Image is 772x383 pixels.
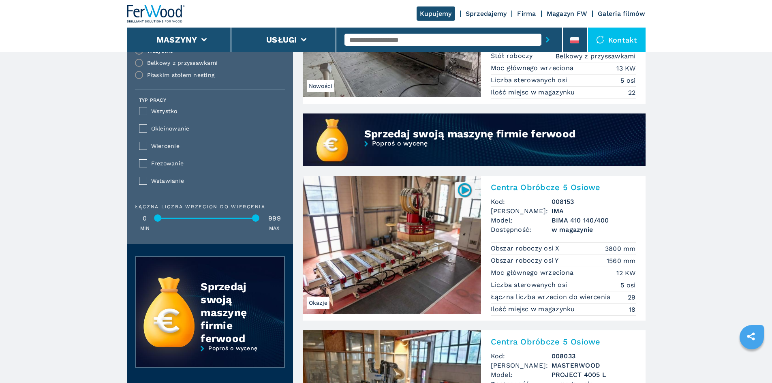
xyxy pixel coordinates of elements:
h2: Centra Obróbcze 5 Osiowe [491,337,636,347]
span: [PERSON_NAME]: [491,206,552,216]
p: Liczba sterowanych osi [491,76,569,85]
div: Sprzedaj swoją maszynę firmie ferwood [364,127,589,140]
span: Kod: [491,351,552,361]
h3: 008153 [552,197,636,206]
em: 29 [628,293,636,302]
em: 1560 mm [607,256,636,265]
button: Usługi [266,35,297,45]
div: Łączna liczba wrzecion do wiercenia [135,204,285,209]
p: Moc głównego wrzeciona [491,268,576,277]
span: Nowości [307,80,335,92]
h3: MASTERWOOD [552,361,636,370]
div: Kontakt [588,28,646,52]
button: Maszyny [156,35,197,45]
a: Poproś o wycenę [135,345,285,374]
a: Sprzedajemy [466,10,507,17]
div: Sprzedaj swoją maszynę firmie ferwood [201,280,268,345]
p: Obszar roboczy osi Y [491,256,561,265]
em: Belkowy z przyssawkami [556,51,636,61]
div: 0 [135,215,155,222]
div: Płaskim stołem nesting [147,72,215,78]
span: Kod: [491,197,552,206]
a: Galeria filmów [598,10,646,17]
span: Model: [491,370,552,379]
img: Ferwood [127,5,185,23]
h3: BIMA 410 140/400 [552,216,636,225]
a: Kupujemy [417,6,455,21]
span: Frezowanie [151,159,280,168]
a: Poproś o wycenę [303,140,646,167]
em: 5 osi [620,280,635,290]
p: Moc głównego wrzeciona [491,64,576,73]
h3: IMA [552,206,636,216]
span: Wszystko [151,107,280,116]
div: Wszystko [147,48,173,53]
em: 22 [628,88,636,97]
span: Model: [491,216,552,225]
span: Dostępność: [491,225,552,234]
em: 3800 mm [605,244,636,253]
p: MIN [140,225,150,232]
img: 008153 [457,182,473,198]
p: MAX [269,225,280,232]
em: 12 KW [616,268,635,278]
h3: 008033 [552,351,636,361]
p: Liczba sterowanych osi [491,280,569,289]
span: Okazje [307,297,330,309]
a: Centra Obróbcze 5 Osiowe IMA BIMA 410 140/400Okazje008153Centra Obróbcze 5 OsioweKod:008153[PERSO... [303,176,646,321]
span: [PERSON_NAME]: [491,361,552,370]
em: 5 osi [620,76,635,85]
h3: PROJECT 4005 L [552,370,636,379]
a: Firma [517,10,536,17]
span: Wstawianie [151,176,280,186]
span: Okleinowanie [151,124,280,133]
p: Obszar roboczy osi X [491,244,562,253]
iframe: Chat [738,347,766,377]
button: submit-button [541,30,554,49]
a: Magazyn FW [547,10,588,17]
div: Belkowy z przyssawkami [147,60,218,66]
a: sharethis [741,326,761,347]
img: Centra Obróbcze 5 Osiowe IMA BIMA 410 140/400 [303,176,481,314]
em: 18 [629,305,636,314]
p: Łączna liczba wrzecion do wiercenia [491,293,613,302]
img: Kontakt [596,36,604,44]
label: Typ pracy [139,98,166,103]
div: 999 [265,215,285,222]
span: w magazynie [552,225,636,234]
p: Stół roboczy [491,51,535,60]
p: Ilość miejsc w magazynku [491,88,577,97]
p: Ilość miejsc w magazynku [491,305,577,314]
span: Wiercenie [151,141,280,151]
h2: Centra Obróbcze 5 Osiowe [491,182,636,192]
em: 13 KW [616,64,635,73]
